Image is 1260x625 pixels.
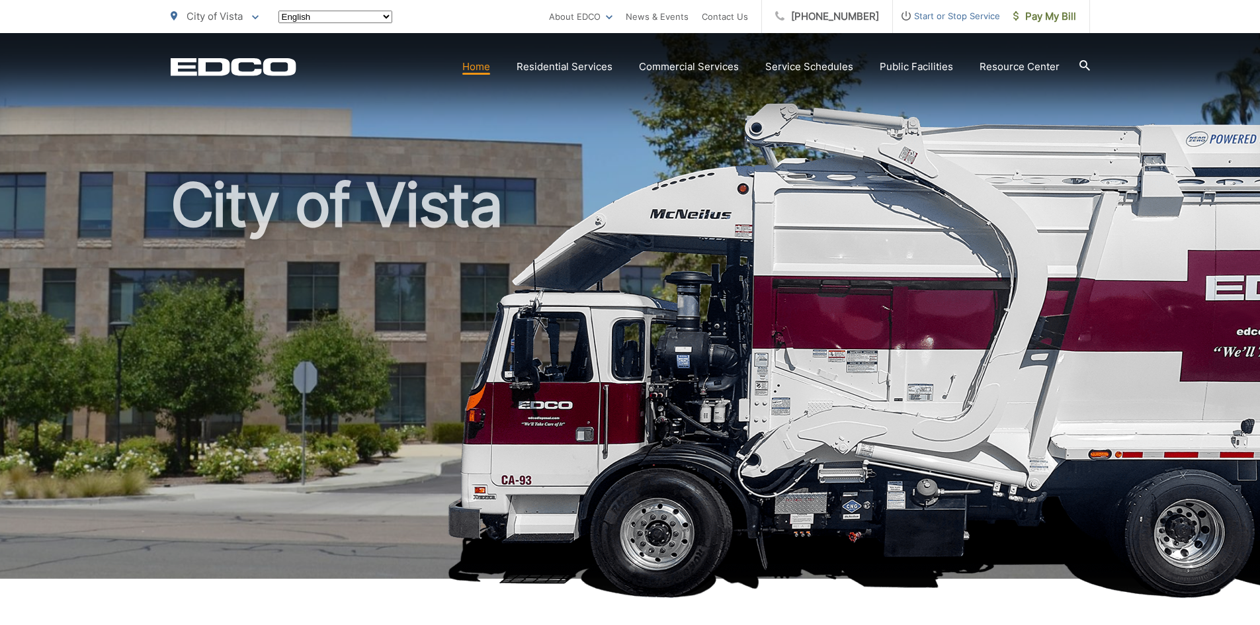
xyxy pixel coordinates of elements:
[639,59,739,75] a: Commercial Services
[171,172,1090,591] h1: City of Vista
[1013,9,1076,24] span: Pay My Bill
[626,9,689,24] a: News & Events
[517,59,612,75] a: Residential Services
[187,10,243,22] span: City of Vista
[462,59,490,75] a: Home
[549,9,612,24] a: About EDCO
[765,59,853,75] a: Service Schedules
[880,59,953,75] a: Public Facilities
[171,58,296,76] a: EDCD logo. Return to the homepage.
[278,11,392,23] select: Select a language
[980,59,1060,75] a: Resource Center
[702,9,748,24] a: Contact Us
